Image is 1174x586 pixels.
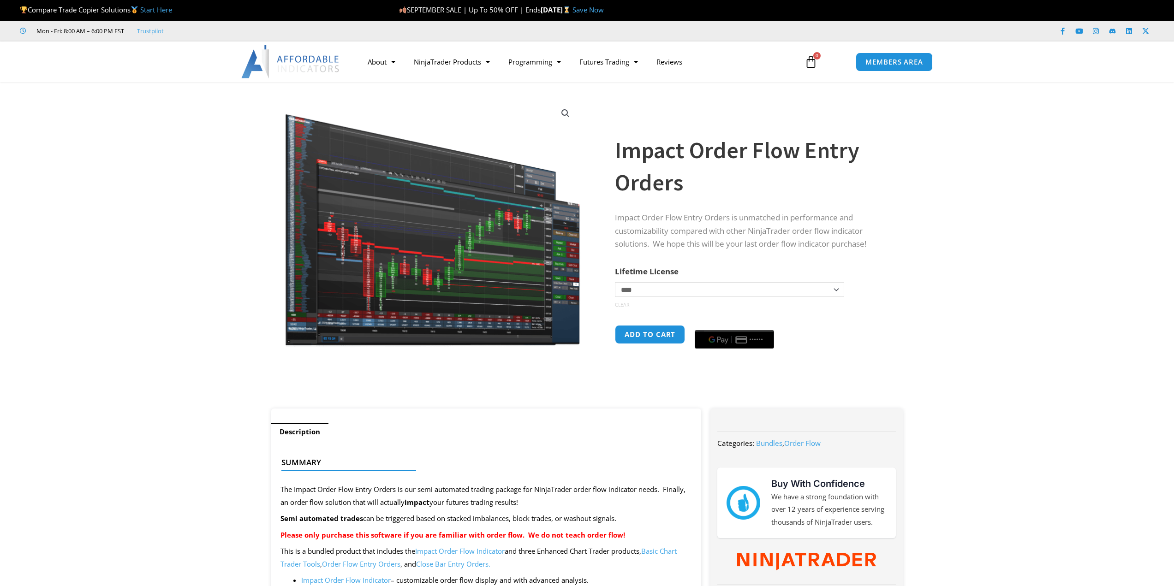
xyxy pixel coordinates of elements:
strong: Semi automated trades [280,514,363,523]
strong: Please only purchase this software if you are familiar with order flow. We do not teach order flow! [280,530,625,539]
a: Close Bar Entry Orders [416,559,489,568]
span: MEMBERS AREA [865,59,923,65]
span: Mon - Fri: 8:00 AM – 6:00 PM EST [34,25,124,36]
label: Lifetime License [615,266,679,277]
img: LogoAI | Affordable Indicators – NinjaTrader [241,45,340,78]
nav: Menu [358,51,794,72]
img: 🍂 [399,6,406,13]
a: Clear options [615,302,629,308]
a: Order Flow [784,438,821,448]
p: The Impact Order Flow Entry Orders is our semi automated trading package for NinjaTrader order fl... [280,483,692,509]
img: 🥇 [131,6,138,13]
a: Impact Order Flow Indicator [415,546,505,556]
img: 🏆 [20,6,27,13]
button: Add to cart [615,325,685,344]
a: Reviews [647,51,691,72]
a: Basic Chart Trader Tools [280,546,677,568]
a: . [489,559,490,568]
a: MEMBERS AREA [856,53,933,71]
a: Order Flow Entry Orders [322,559,400,568]
a: 0 [791,48,831,75]
img: NinjaTrader Wordmark color RGB | Affordable Indicators – NinjaTrader [737,553,876,570]
img: mark thumbs good 43913 | Affordable Indicators – NinjaTrader [727,486,760,519]
a: Impact Order Flow Indicator [301,575,391,585]
p: We have a strong foundation with over 12 years of experience serving thousands of NinjaTrader users. [771,491,887,529]
a: Futures Trading [570,51,647,72]
h1: Impact Order Flow Entry Orders [615,134,884,199]
h4: Summary [281,458,684,467]
span: Categories: [717,438,754,448]
button: Buy with GPay [695,330,774,349]
span: SEPTEMBER SALE | Up To 50% OFF | Ends [399,5,541,14]
span: Compare Trade Copier Solutions [20,5,172,14]
h3: Buy With Confidence [771,477,887,491]
a: Programming [499,51,570,72]
img: ⌛ [563,6,570,13]
a: Description [271,423,328,441]
p: Impact Order Flow Entry Orders is unmatched in performance and customizability compared with othe... [615,211,884,251]
a: Save Now [572,5,604,14]
a: Trustpilot [137,25,164,36]
p: can be triggered based on stacked imbalances, block trades, or washout signals. [280,512,692,525]
a: Bundles [756,438,782,448]
img: of4 [284,98,581,349]
strong: impact [405,497,429,507]
p: This is a bundled product that includes the and three Enhanced Chart Trader products, , , and [280,545,692,571]
a: Start Here [140,5,172,14]
iframe: Secure express checkout frame [693,324,776,325]
a: About [358,51,405,72]
strong: [DATE] [541,5,572,14]
a: View full-screen image gallery [557,105,574,122]
span: 0 [813,52,821,59]
text: •••••• [750,337,763,343]
span: , [756,438,821,448]
a: NinjaTrader Products [405,51,499,72]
